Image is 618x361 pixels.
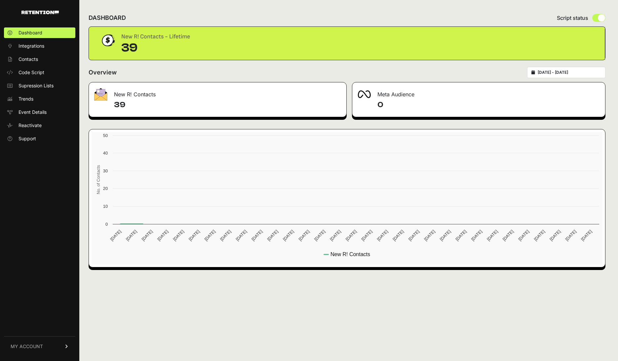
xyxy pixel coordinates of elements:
span: Contacts [19,56,38,63]
text: [DATE] [219,229,232,242]
text: [DATE] [297,229,310,242]
h4: 39 [114,100,341,110]
text: [DATE] [329,229,342,242]
text: 40 [103,151,108,156]
text: [DATE] [125,229,138,242]
text: [DATE] [251,229,263,242]
a: Dashboard [4,27,75,38]
a: Code Script [4,67,75,78]
text: [DATE] [376,229,389,242]
a: Support [4,133,75,144]
a: Trends [4,94,75,104]
a: Integrations [4,41,75,51]
text: [DATE] [282,229,295,242]
a: Supression Lists [4,80,75,91]
span: Event Details [19,109,47,115]
text: [DATE] [502,229,515,242]
h2: Overview [89,68,117,77]
span: Integrations [19,43,44,49]
a: Event Details [4,107,75,117]
text: [DATE] [203,229,216,242]
img: dollar-coin-05c43ed7efb7bc0c12610022525b4bbbb207c7efeef5aecc26f025e68dcafac9.png [99,32,116,49]
text: 0 [105,222,108,227]
text: 30 [103,168,108,173]
text: [DATE] [235,229,248,242]
text: [DATE] [156,229,169,242]
span: Dashboard [19,29,42,36]
span: Supression Lists [19,82,54,89]
text: 50 [103,133,108,138]
text: [DATE] [486,229,499,242]
text: [DATE] [266,229,279,242]
text: [DATE] [564,229,577,242]
text: [DATE] [423,229,436,242]
span: Script status [557,14,588,22]
text: [DATE] [454,229,467,242]
text: [DATE] [580,229,593,242]
h4: 0 [377,100,600,110]
span: Support [19,135,36,142]
img: Retention.com [21,11,59,14]
img: fa-meta-2f981b61bb99beabf952f7030308934f19ce035c18b003e963880cc3fabeebb7.png [358,90,371,98]
text: [DATE] [517,229,530,242]
text: [DATE] [313,229,326,242]
text: [DATE] [470,229,483,242]
div: Meta Audience [352,82,605,102]
text: [DATE] [439,229,452,242]
span: MY ACCOUNT [11,343,43,350]
text: [DATE] [109,229,122,242]
div: New R! Contacts - Lifetime [121,32,190,41]
a: Reactivate [4,120,75,131]
span: Code Script [19,69,44,76]
text: 20 [103,186,108,191]
text: [DATE] [533,229,546,242]
text: [DATE] [549,229,561,242]
text: [DATE] [345,229,358,242]
a: Contacts [4,54,75,65]
div: 39 [121,41,190,55]
span: Reactivate [19,122,42,129]
text: [DATE] [172,229,185,242]
text: [DATE] [407,229,420,242]
text: [DATE] [392,229,405,242]
h2: DASHBOARD [89,13,126,23]
text: No. of Contacts [96,165,101,194]
div: New R! Contacts [89,82,346,102]
img: fa-envelope-19ae18322b30453b285274b1b8af3d052b27d846a4fbe8435d1a52b978f639a2.png [94,88,107,101]
a: MY ACCOUNT [4,336,75,356]
span: Trends [19,96,33,102]
text: [DATE] [360,229,373,242]
text: [DATE] [141,229,154,242]
text: New R! Contacts [330,251,370,257]
text: 10 [103,204,108,209]
text: [DATE] [188,229,201,242]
